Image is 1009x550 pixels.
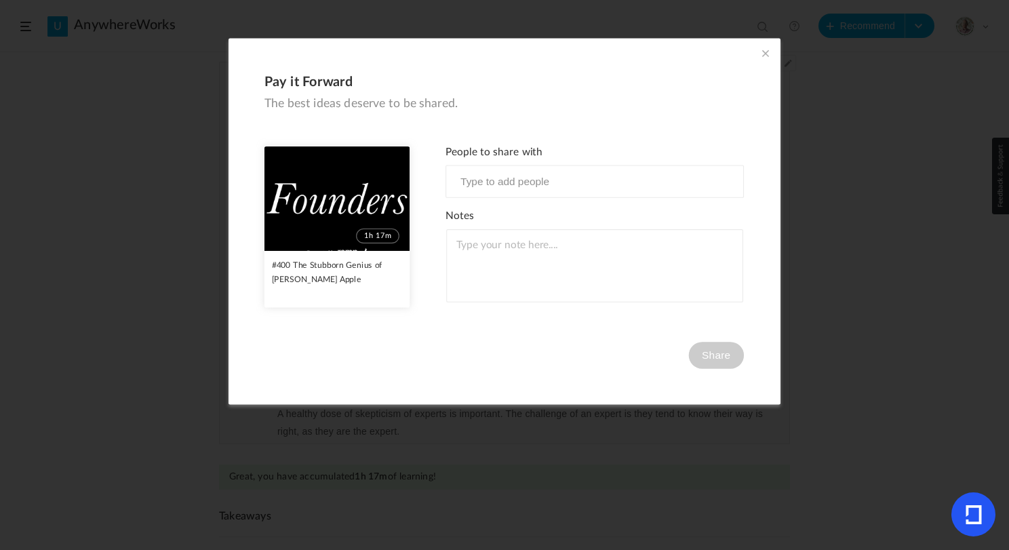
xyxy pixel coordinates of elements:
h2: Pay it Forward [264,74,745,90]
input: Type to add people [455,173,596,191]
h3: People to share with [446,146,744,159]
h3: Notes [446,210,744,223]
p: The best ideas deserve to be shared. [264,96,745,111]
span: #400 The Stubborn Genius of [PERSON_NAME] Apple Podcasts [272,261,382,298]
span: 1h 17m [356,229,399,243]
img: 1200x1200bf-60.jpg [264,146,410,251]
